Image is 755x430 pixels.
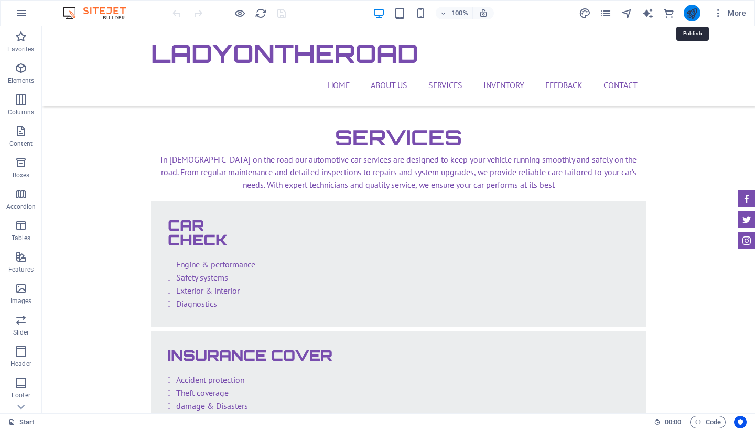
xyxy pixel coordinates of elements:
p: Accordion [6,202,36,211]
button: navigator [621,7,633,19]
p: Features [8,265,34,274]
button: publish [684,5,700,21]
button: Code [690,416,726,428]
p: Tables [12,234,30,242]
h6: 100% [451,7,468,19]
button: text_generator [642,7,654,19]
span: : [672,418,674,426]
p: Footer [12,391,30,400]
span: Code [695,416,721,428]
img: Editor Logo [60,7,139,19]
button: More [709,5,750,21]
button: Usercentrics [734,416,747,428]
i: Pages (Ctrl+Alt+S) [600,7,612,19]
p: Columns [8,108,34,116]
p: Images [10,297,32,305]
p: Slider [13,328,29,337]
p: Header [10,360,31,368]
i: Reload page [255,7,267,19]
i: Commerce [663,7,675,19]
p: Boxes [13,171,30,179]
button: 100% [436,7,473,19]
button: commerce [663,7,675,19]
i: On resize automatically adjust zoom level to fit chosen device. [479,8,488,18]
p: Elements [8,77,35,85]
button: pages [600,7,612,19]
a: Click to cancel selection. Double-click to open Pages [8,416,35,428]
p: Favorites [7,45,34,53]
button: reload [254,7,267,19]
span: More [713,8,746,18]
i: AI Writer [642,7,654,19]
p: Content [9,139,33,148]
span: 00 00 [665,416,681,428]
i: Navigator [621,7,633,19]
h6: Session time [654,416,682,428]
i: Design (Ctrl+Alt+Y) [579,7,591,19]
button: design [579,7,591,19]
button: Click here to leave preview mode and continue editing [233,7,246,19]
